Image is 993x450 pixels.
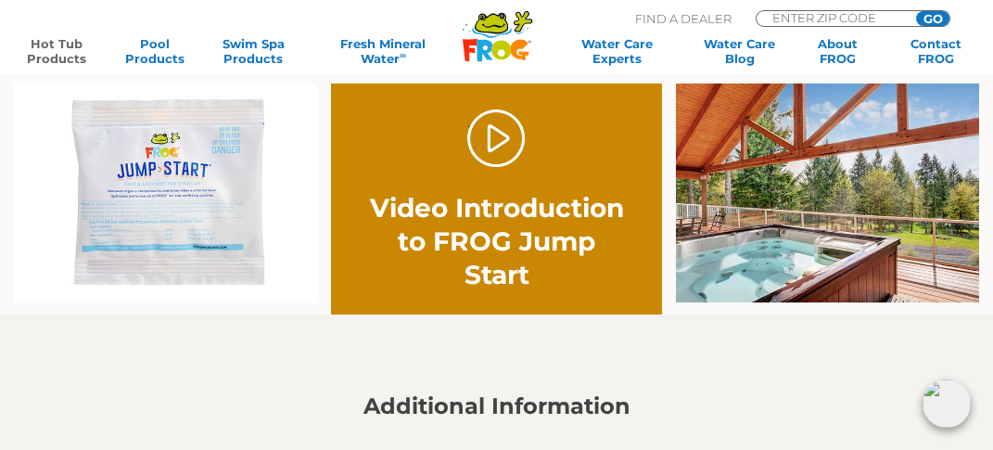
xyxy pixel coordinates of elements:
[770,11,896,24] input: Zip Code Form
[215,36,291,66] a: Swim SpaProducts
[676,84,979,302] img: serene-landscape
[635,10,732,27] p: Find A Dealer
[117,36,193,66] a: PoolProducts
[799,36,875,66] a: AboutFROG
[19,36,95,66] a: Hot TubProducts
[23,393,971,419] h2: Additional Information
[923,379,971,428] img: openIcon
[400,50,406,60] sup: ∞
[313,36,453,66] a: Fresh MineralWater∞
[916,11,949,26] input: GO
[14,84,317,302] img: jump start package
[467,109,526,168] a: Play Video
[701,36,777,66] a: Water CareBlog
[554,36,680,66] a: Water CareExperts
[898,36,974,66] a: ContactFROG
[364,191,630,291] h2: Video Introduction to FROG Jump Start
